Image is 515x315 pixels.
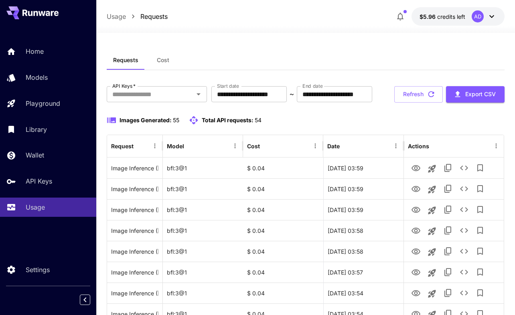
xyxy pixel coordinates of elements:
button: Copy TaskUUID [440,202,456,218]
button: View Image [408,180,424,197]
div: Date [327,143,340,149]
div: Model [167,143,184,149]
div: Click to copy prompt [111,179,158,199]
button: Copy TaskUUID [440,181,456,197]
p: Models [26,73,48,82]
button: View Image [408,264,424,280]
button: Launch in playground [424,161,440,177]
div: Click to copy prompt [111,220,158,241]
button: Sort [185,140,196,151]
button: Launch in playground [424,265,440,281]
span: 54 [255,117,262,123]
button: Menu [229,140,241,151]
label: End date [302,83,322,89]
p: Home [26,46,44,56]
div: Collapse sidebar [86,293,96,307]
button: Menu [491,140,502,151]
button: Launch in playground [424,223,440,239]
div: Request [111,143,134,149]
button: Add to library [472,243,488,259]
button: Copy TaskUUID [440,160,456,176]
div: bfl:3@1 [163,199,243,220]
a: Usage [107,12,126,21]
button: Add to library [472,202,488,218]
div: $ 0.04 [243,241,323,262]
span: $5.96 [420,13,437,20]
div: bfl:3@1 [163,220,243,241]
div: bfl:3@1 [163,178,243,199]
button: See details [456,285,472,301]
button: View Image [408,285,424,301]
div: $ 0.04 [243,178,323,199]
button: Menu [390,140,401,151]
a: Requests [140,12,168,21]
button: View Image [408,160,424,176]
button: See details [456,243,472,259]
div: $ 0.04 [243,283,323,303]
button: See details [456,181,472,197]
button: Launch in playground [424,202,440,218]
p: Settings [26,265,50,275]
p: API Keys [26,176,52,186]
div: $5.96455 [420,12,465,21]
div: bfl:3@1 [163,157,243,178]
div: bfl:3@1 [163,241,243,262]
span: Requests [113,57,138,64]
span: Images Generated: [120,117,172,123]
div: 23 Aug, 2025 03:54 [323,283,403,303]
button: Launch in playground [424,182,440,198]
button: Copy TaskUUID [440,285,456,301]
button: Add to library [472,222,488,238]
div: Cost [247,143,260,149]
nav: breadcrumb [107,12,168,21]
div: Click to copy prompt [111,200,158,220]
div: Click to copy prompt [111,262,158,283]
button: Copy TaskUUID [440,243,456,259]
button: Add to library [472,264,488,280]
button: See details [456,202,472,218]
button: Sort [341,140,352,151]
div: Click to copy prompt [111,283,158,303]
div: AD [472,10,484,22]
button: Copy TaskUUID [440,222,456,238]
span: 55 [173,117,179,123]
div: 23 Aug, 2025 03:59 [323,178,403,199]
div: Click to copy prompt [111,158,158,178]
button: Refresh [394,86,443,103]
button: $5.96455AD [412,7,505,26]
p: Usage [26,202,45,212]
button: Copy TaskUUID [440,264,456,280]
span: Total API requests: [202,117,253,123]
div: bfl:3@1 [163,262,243,283]
p: Playground [26,99,60,108]
button: Open [193,89,204,100]
div: 23 Aug, 2025 03:59 [323,157,403,178]
button: Add to library [472,160,488,176]
div: $ 0.04 [243,220,323,241]
p: Library [26,125,47,134]
button: Launch in playground [424,286,440,302]
button: View Image [408,201,424,218]
div: $ 0.04 [243,199,323,220]
div: 23 Aug, 2025 03:58 [323,241,403,262]
button: Add to library [472,181,488,197]
div: Actions [408,143,429,149]
button: Collapse sidebar [80,295,90,305]
button: Launch in playground [424,244,440,260]
button: See details [456,222,472,238]
button: Sort [134,140,146,151]
div: bfl:3@1 [163,283,243,303]
div: 23 Aug, 2025 03:58 [323,220,403,241]
div: $ 0.04 [243,262,323,283]
p: ~ [290,89,294,99]
button: View Image [408,222,424,238]
div: $ 0.04 [243,157,323,178]
span: credits left [437,13,465,20]
div: 23 Aug, 2025 03:59 [323,199,403,220]
button: Add to library [472,285,488,301]
label: API Keys [112,83,136,89]
label: Start date [217,83,239,89]
div: Click to copy prompt [111,241,158,262]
